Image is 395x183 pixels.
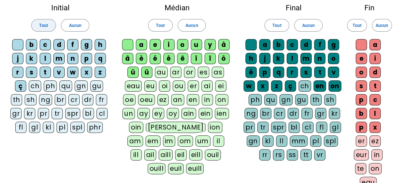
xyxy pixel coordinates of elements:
div: ill [131,149,142,160]
h2: Médian [121,4,233,12]
div: d [369,67,381,78]
div: er [356,135,367,147]
h2: Initial [10,4,111,12]
div: o [356,67,367,78]
span: Aucun [376,22,388,29]
div: gl [330,122,341,133]
div: r [12,67,23,78]
div: ng [39,94,52,105]
div: mm [290,135,308,147]
div: g [328,39,339,50]
div: w [67,67,78,78]
div: l [40,53,51,64]
div: vr [314,149,325,160]
div: gu [295,94,308,105]
div: rr [259,149,270,160]
div: au [155,67,168,78]
div: v [53,67,65,78]
button: Tout [31,19,56,32]
div: k [273,53,284,64]
div: c [40,39,51,50]
button: Tout [347,19,367,32]
div: b [26,39,37,50]
div: û [127,67,139,78]
div: ê [163,53,175,64]
div: qu [264,94,277,105]
div: t [314,67,325,78]
button: Aucun [61,19,89,32]
div: q [95,53,106,64]
div: aill [159,149,173,160]
div: pr [244,122,255,133]
div: g [81,39,92,50]
div: in [202,94,213,105]
div: è [136,53,147,64]
div: ain [181,108,196,119]
div: im [163,135,175,147]
div: on [369,163,382,174]
div: tr [52,108,63,119]
div: eau [125,80,142,92]
div: gl [29,122,40,133]
div: ar [170,67,181,78]
div: p [259,67,270,78]
div: ion [208,122,222,133]
div: um [195,135,210,147]
div: f [67,39,78,50]
div: fl [15,122,27,133]
div: es [198,67,209,78]
div: tr [257,122,269,133]
div: euill [186,163,204,174]
div: q [273,67,284,78]
div: kl [43,122,54,133]
div: o [177,39,188,50]
div: gr [315,108,326,119]
div: il [213,135,224,147]
div: i [369,53,381,64]
div: o [328,53,339,64]
div: bl [289,122,300,133]
div: r [287,67,298,78]
div: j [12,53,23,64]
div: oeu [138,94,155,105]
div: [PERSON_NAME] [146,122,205,133]
div: s [26,67,37,78]
div: ü [141,67,152,78]
span: Aucun [302,22,314,29]
div: m [53,53,65,64]
div: ouil [205,149,221,160]
div: h [95,39,106,50]
div: j [259,53,270,64]
div: ai [201,80,213,92]
div: î [191,53,202,64]
div: f [314,39,325,50]
div: oi [159,80,170,92]
div: ail [144,149,156,160]
div: gu [90,80,103,92]
div: d [53,39,65,50]
div: te [355,163,366,174]
div: b [273,39,284,50]
div: c [287,39,298,50]
div: ey [152,108,164,119]
div: kr [329,108,340,119]
div: i [163,39,175,50]
div: h [245,53,257,64]
div: fr [96,94,107,105]
div: on [215,94,228,105]
div: d [300,39,312,50]
div: pl [310,135,321,147]
div: eill [189,149,203,160]
div: rs [273,149,284,160]
div: un [122,108,135,119]
div: dr [82,94,93,105]
h2: Fin [354,4,385,12]
div: z [271,80,282,92]
span: Tout [156,22,165,29]
div: tt [300,149,312,160]
div: kr [24,108,35,119]
div: as [212,67,224,78]
div: v [328,67,339,78]
div: oy [167,108,179,119]
button: Aucun [294,19,322,32]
